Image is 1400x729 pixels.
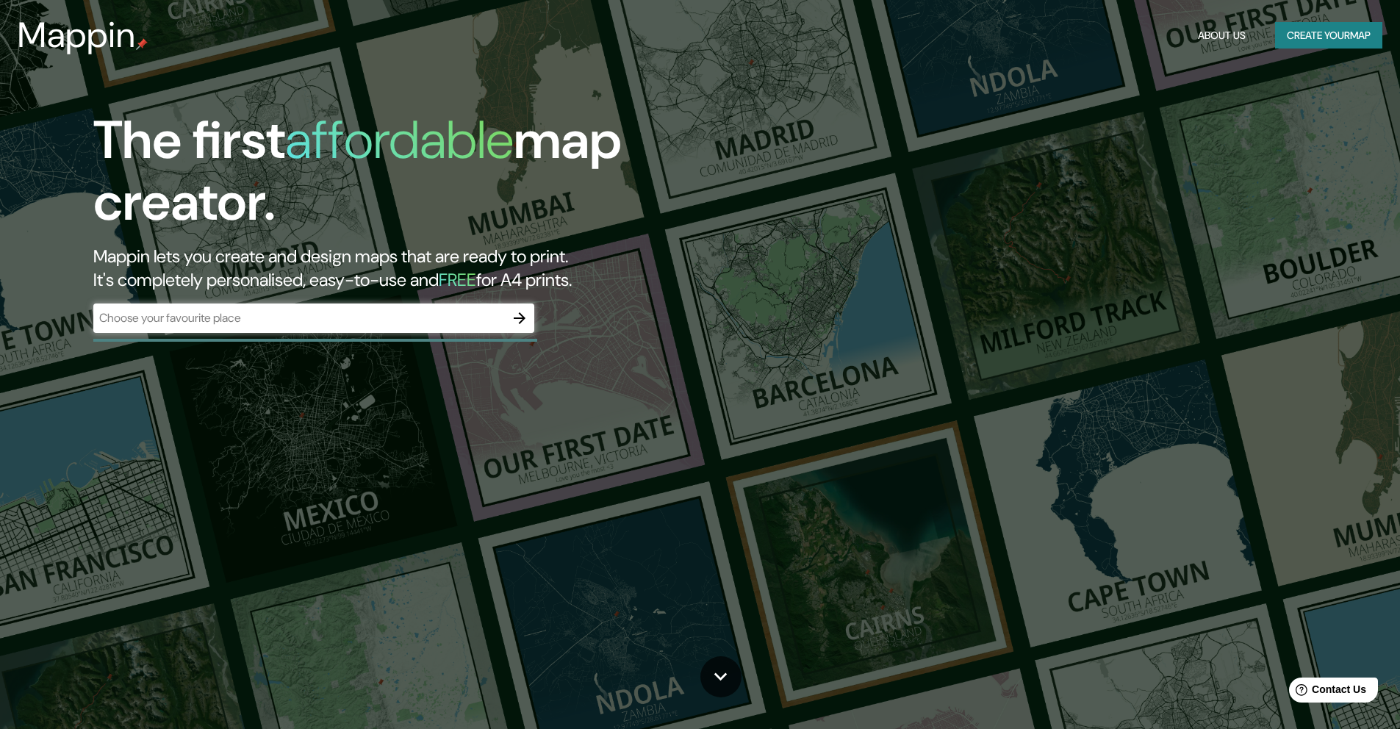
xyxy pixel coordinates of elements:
input: Choose your favourite place [93,309,505,326]
img: mappin-pin [136,38,148,50]
h2: Mappin lets you create and design maps that are ready to print. It's completely personalised, eas... [93,245,794,292]
button: About Us [1192,22,1252,49]
h5: FREE [439,268,476,291]
h1: affordable [285,106,514,174]
h3: Mappin [18,15,136,56]
button: Create yourmap [1275,22,1382,49]
h1: The first map creator. [93,109,794,245]
iframe: Help widget launcher [1269,672,1384,713]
